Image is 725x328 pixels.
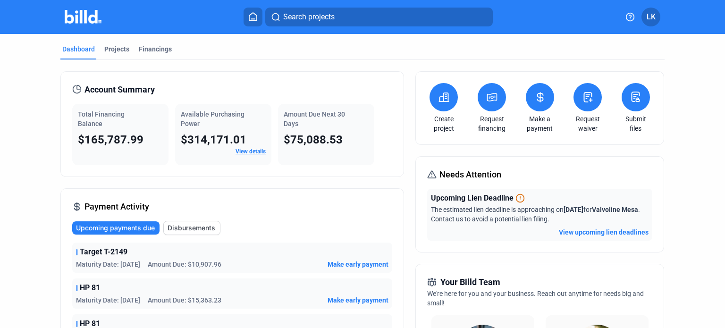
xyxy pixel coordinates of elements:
a: Request waiver [571,114,604,133]
button: LK [641,8,660,26]
a: View details [236,148,266,155]
div: Financings [139,44,172,54]
span: Account Summary [84,83,155,96]
span: Disbursements [168,223,215,233]
span: Valvoline Mesa [592,206,638,213]
a: Submit files [619,114,652,133]
img: Billd Company Logo [65,10,102,24]
a: Create project [427,114,460,133]
span: Amount Due: $15,363.23 [148,295,221,305]
a: Request financing [475,114,508,133]
span: [DATE] [564,206,583,213]
span: Maturity Date: [DATE] [76,260,140,269]
button: Search projects [265,8,493,26]
span: The estimated lien deadline is approaching on for . Contact us to avoid a potential lien filing. [431,206,640,223]
div: Dashboard [62,44,95,54]
span: Total Financing Balance [78,110,125,127]
div: Projects [104,44,129,54]
span: Available Purchasing Power [181,110,244,127]
span: Upcoming payments due [76,223,155,233]
button: Upcoming payments due [72,221,160,235]
span: We're here for you and your business. Reach out anytime for needs big and small! [427,290,644,307]
span: $75,088.53 [284,133,343,146]
span: $165,787.99 [78,133,143,146]
button: Make early payment [328,260,388,269]
span: Maturity Date: [DATE] [76,295,140,305]
a: Make a payment [523,114,556,133]
span: Needs Attention [439,168,501,181]
span: Amount Due: $10,907.96 [148,260,221,269]
span: Payment Activity [84,200,149,213]
span: Your Billd Team [440,276,500,289]
span: HP 81 [80,282,100,294]
span: Target T-2149 [80,246,127,258]
span: $314,171.01 [181,133,246,146]
span: LK [647,11,656,23]
button: Make early payment [328,295,388,305]
span: Search projects [283,11,335,23]
button: View upcoming lien deadlines [559,227,649,237]
span: Amount Due Next 30 Days [284,110,345,127]
span: Upcoming Lien Deadline [431,193,514,204]
button: Disbursements [163,221,220,235]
